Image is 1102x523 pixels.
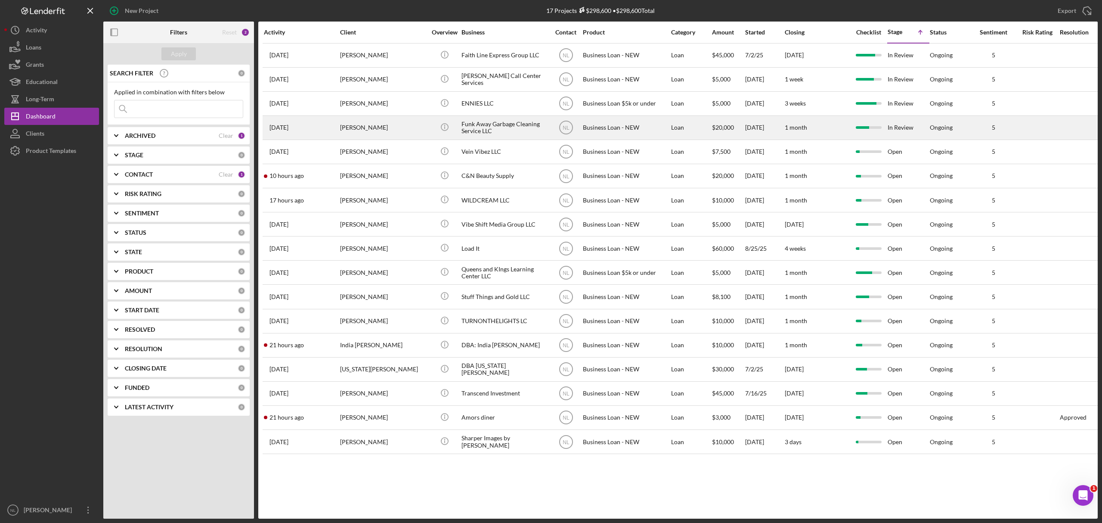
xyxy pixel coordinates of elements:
text: NL [563,101,570,107]
div: Loans [26,39,41,58]
b: SENTIMENT [125,210,159,217]
text: NL [10,508,16,513]
div: Long-Term [26,90,54,110]
time: 1 month [785,269,807,276]
div: 5 [972,293,1015,300]
div: 0 [238,306,245,314]
text: NL [563,221,570,227]
div: 0 [238,69,245,77]
div: Open [888,285,929,308]
div: Open [888,165,929,187]
div: Activity [264,29,339,36]
span: $45,000 [712,389,734,397]
text: NL [563,415,570,421]
div: In Review [888,44,929,67]
div: Business Loan - NEW [583,189,669,212]
div: Business Loan - NEW [583,165,669,187]
b: CONTACT [125,171,153,178]
div: [DATE] [745,406,784,429]
div: [PERSON_NAME] [340,213,426,236]
div: Load It [461,237,548,260]
div: [PERSON_NAME] [340,285,426,308]
div: Loan [671,165,711,187]
div: Vein Vibez LLC [461,140,548,163]
div: Risk Rating [1016,29,1059,36]
b: LATEST ACTIVITY [125,404,173,411]
div: [PERSON_NAME] [340,237,426,260]
time: 2025-09-08 16:53 [269,293,288,300]
div: 5 [972,52,1015,59]
div: 0 [238,229,245,237]
div: Business Loan - NEW [583,44,669,67]
div: 5 [972,414,1015,421]
div: Dashboard [26,108,56,127]
div: 0 [238,190,245,198]
text: NL [563,342,570,349]
b: START DATE [125,307,159,314]
div: 5 [972,100,1015,107]
div: Loan [671,44,711,67]
div: Open [888,189,929,212]
div: Business Loan - NEW [583,237,669,260]
div: 0 [238,248,245,256]
text: NL [563,77,570,83]
div: Educational [26,73,58,93]
a: Dashboard [4,108,99,125]
div: Business [461,29,548,36]
div: 5 [972,197,1015,204]
text: NL [563,391,570,397]
div: Ongoing [930,221,953,228]
time: 2025-08-28 14:38 [269,390,288,397]
button: Grants [4,56,99,73]
div: 5 [972,342,1015,349]
span: 1 [1090,485,1097,492]
div: Ongoing [930,366,953,373]
div: Loan [671,92,711,115]
div: [DATE] [745,92,784,115]
button: Educational [4,73,99,90]
button: Export [1049,2,1098,19]
div: Loan [671,116,711,139]
div: Transcend Investment [461,382,548,405]
div: Stage [888,28,908,35]
time: [DATE] [785,51,804,59]
div: Business Loan - NEW [583,116,669,139]
div: Ongoing [930,293,953,300]
text: NL [563,367,570,373]
text: NL [563,270,570,276]
time: 4 weeks [785,245,806,252]
div: Business Loan - NEW [583,213,669,236]
div: 5 [972,221,1015,228]
button: Activity [4,22,99,39]
span: $5,000 [712,221,731,228]
time: 2025-09-05 16:47 [269,269,288,276]
div: Export [1058,2,1076,19]
div: Started [745,29,784,36]
button: Clients [4,125,99,142]
div: [DATE] [745,213,784,236]
div: 5 [972,366,1015,373]
div: Reset [222,29,237,36]
div: Ongoing [930,100,953,107]
div: Open [888,334,929,357]
a: Loans [4,39,99,56]
div: [PERSON_NAME] [340,165,426,187]
div: Business Loan $5k or under [583,92,669,115]
time: 2025-09-08 16:09 [269,124,288,131]
b: CLOSING DATE [125,365,167,372]
b: RESOLUTION [125,346,162,352]
time: 1 month [785,293,807,300]
div: 17 Projects • $298,600 Total [546,7,655,14]
div: DBA [US_STATE][PERSON_NAME] [461,358,548,381]
div: Clear [219,132,233,139]
div: Apply [171,47,187,60]
div: India [PERSON_NAME] [340,334,426,357]
div: 5 [972,390,1015,397]
div: Open [888,358,929,381]
time: 2025-09-09 20:36 [269,197,304,204]
b: STATUS [125,229,146,236]
div: [DATE] [745,68,784,91]
div: Open [888,261,929,284]
div: Loan [671,285,711,308]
